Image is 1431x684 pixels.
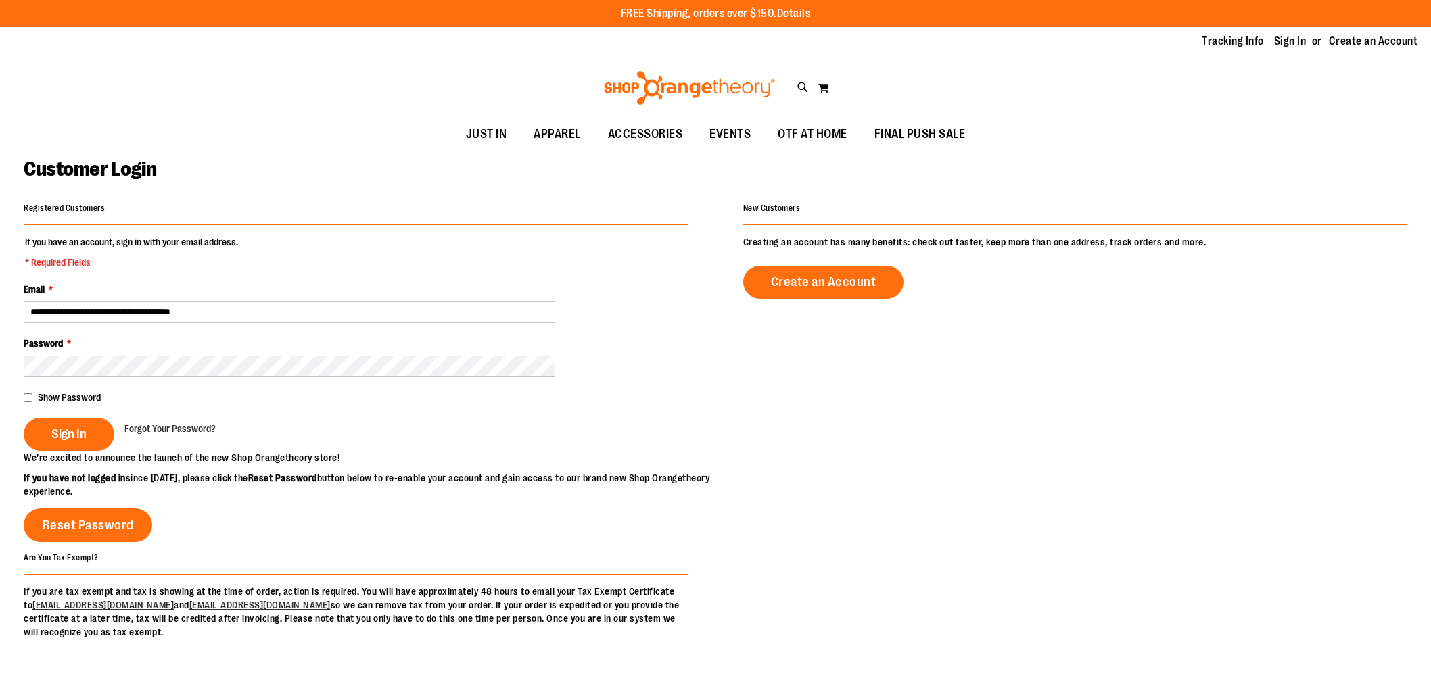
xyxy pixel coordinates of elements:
[743,235,1407,249] p: Creating an account has many benefits: check out faster, keep more than one address, track orders...
[24,235,239,269] legend: If you have an account, sign in with your email address.
[466,119,507,149] span: JUST IN
[709,119,751,149] span: EVENTS
[24,585,688,639] p: If you are tax exempt and tax is showing at the time of order, action is required. You will have ...
[24,472,126,483] strong: If you have not logged in
[743,203,801,213] strong: New Customers
[24,451,715,464] p: We’re excited to announce the launch of the new Shop Orangetheory store!
[608,119,683,149] span: ACCESSORIES
[534,119,581,149] span: APPAREL
[189,600,331,610] a: [EMAIL_ADDRESS][DOMAIN_NAME]
[24,338,63,349] span: Password
[124,422,216,435] a: Forgot Your Password?
[24,284,45,295] span: Email
[602,71,777,105] img: Shop Orangetheory
[777,7,811,20] a: Details
[51,426,87,441] span: Sign In
[24,471,715,498] p: since [DATE], please click the button below to re-enable your account and gain access to our bran...
[1274,34,1307,49] a: Sign In
[24,157,156,180] span: Customer Login
[771,274,876,289] span: Create an Account
[43,518,134,533] span: Reset Password
[24,203,105,213] strong: Registered Customers
[743,266,904,299] a: Create an Account
[778,119,847,149] span: OTF AT HOME
[32,600,174,610] a: [EMAIL_ADDRESS][DOMAIN_NAME]
[24,418,114,451] button: Sign In
[248,472,317,483] strong: Reset Password
[1329,34,1418,49] a: Create an Account
[24,508,152,542] a: Reset Password
[38,392,101,403] span: Show Password
[24,553,99,562] strong: Are You Tax Exempt?
[621,6,811,22] p: FREE Shipping, orders over $150.
[124,423,216,434] span: Forgot Your Password?
[1202,34,1264,49] a: Tracking Info
[25,255,238,269] span: * Required Fields
[874,119,966,149] span: FINAL PUSH SALE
